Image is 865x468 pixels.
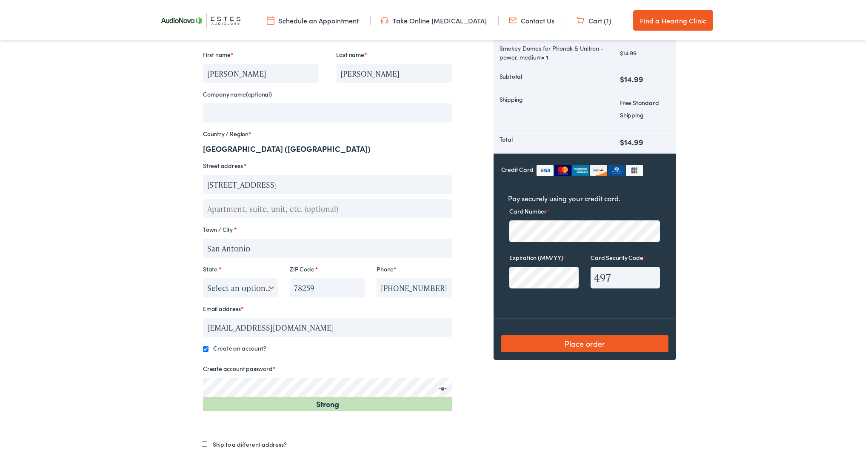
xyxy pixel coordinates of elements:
[620,135,643,146] bdi: 14.99
[203,395,452,409] div: Strong
[608,163,625,174] img: dinersclub
[203,301,452,313] label: Email address
[577,14,611,23] a: Cart (1)
[203,345,208,350] input: Create an account?
[213,438,287,447] span: Ship to a different address?
[246,88,272,97] span: (optional)
[381,14,388,23] img: utility icon
[203,158,452,170] label: Street address
[241,302,244,311] abbr: required
[234,223,237,232] abbr: required
[620,72,643,83] bdi: 14.99
[203,361,452,373] label: Create account password
[547,205,550,214] abbr: required
[591,250,660,262] label: Card Security Code
[203,47,319,59] label: First name
[537,163,554,174] img: visa
[620,97,659,117] label: Free Standard Shipping
[290,261,365,273] label: ZIP Code
[377,261,452,273] label: Phone
[494,129,614,151] th: Total
[509,14,554,23] a: Contact Us
[203,222,452,234] label: Town / City
[231,49,234,57] abbr: required
[244,160,247,168] abbr: required
[364,49,367,57] abbr: required
[572,163,589,174] img: amex
[620,72,624,83] span: $
[203,197,452,217] input: Apartment, suite, unit, etc. (optional)
[643,251,646,260] abbr: required
[267,14,359,23] a: Schedule an Appointment
[494,37,614,65] td: Smokey Domes for Phonak & Unitron - power, medium
[509,203,660,215] label: Card Number
[394,263,397,271] abbr: required
[542,51,548,60] strong: × 1
[267,14,274,23] img: utility icon
[381,14,487,23] a: Take Online [MEDICAL_DATA]
[501,162,643,174] label: Credit Card
[626,163,643,174] img: jcb
[501,334,668,351] button: Place order
[273,362,276,371] abbr: required
[620,47,637,55] bdi: 14.99
[508,191,661,202] p: Pay securely using your credit card.
[591,265,660,287] input: CSC
[620,135,624,146] span: $
[202,439,207,445] input: Ship to a different address?
[563,251,566,260] abbr: required
[509,14,517,23] img: utility icon
[203,142,371,152] strong: [GEOGRAPHIC_DATA] ([GEOGRAPHIC_DATA])
[203,86,452,98] label: Company name
[315,263,318,271] abbr: required
[248,128,251,136] abbr: required
[219,263,222,271] abbr: required
[509,250,579,262] label: Expiration (MM/YY)
[203,173,452,192] input: House number and street name
[577,14,584,23] img: utility icon
[554,163,571,174] img: mastercard
[620,47,623,55] span: $
[213,342,266,351] span: Create an account?
[337,47,452,59] label: Last name
[494,89,614,128] th: Shipping
[203,126,452,138] label: Country / Region
[633,9,713,29] a: Find a Hearing Clinic
[203,261,278,273] label: State
[590,163,607,174] img: discover
[494,66,614,88] th: Subtotal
